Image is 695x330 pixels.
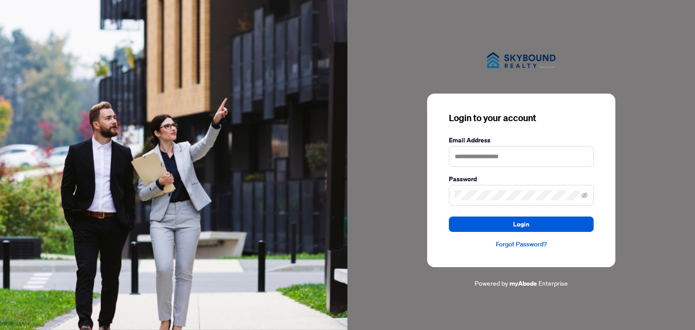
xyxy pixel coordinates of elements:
h3: Login to your account [449,112,594,124]
label: Email Address [449,135,594,145]
a: Forgot Password? [449,239,594,249]
button: Login [449,217,594,232]
span: Enterprise [538,279,568,287]
label: Password [449,174,594,184]
img: ma-logo [476,42,566,79]
span: Powered by [475,279,508,287]
a: myAbode [509,278,537,288]
span: Login [513,217,529,231]
span: eye-invisible [581,192,588,198]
